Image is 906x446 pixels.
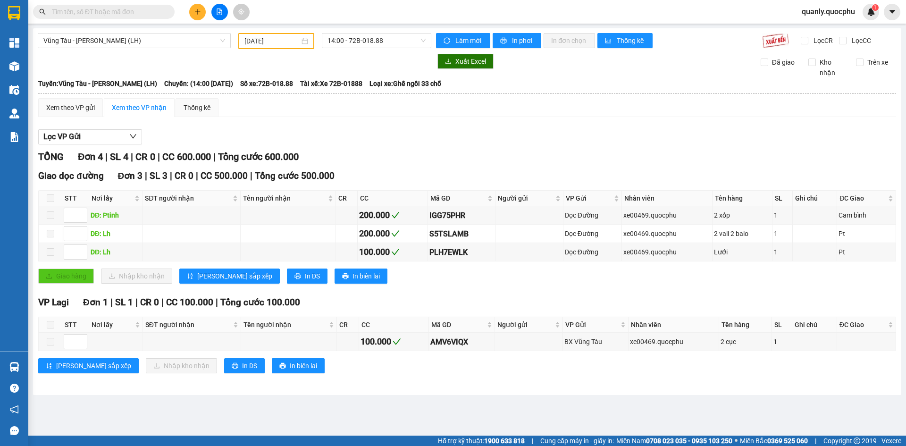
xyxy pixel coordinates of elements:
div: IGG75PHR [429,210,494,221]
span: search [39,8,46,15]
div: 1 [773,337,790,347]
div: 200.000 [359,209,426,222]
div: Xem theo VP gửi [46,102,95,113]
input: Tìm tên, số ĐT hoặc mã đơn [52,7,163,17]
span: Người gửi [497,320,553,330]
button: printerIn phơi [493,33,541,48]
div: Lưới [714,247,771,257]
span: In DS [242,361,257,371]
img: warehouse-icon [9,61,19,71]
span: ⚪️ [735,439,738,443]
strong: 1900 633 818 [484,437,525,445]
div: Cam bình [839,210,894,220]
span: | [161,297,164,308]
th: CR [337,317,359,333]
div: S5TSLAMB [429,228,494,240]
span: check [391,229,400,238]
span: bar-chart [605,37,613,45]
th: STT [62,317,89,333]
span: Miền Nam [616,436,732,446]
span: Hỗ trợ kỹ thuật: [438,436,525,446]
span: [PERSON_NAME] sắp xếp [197,271,272,281]
button: In đơn chọn [544,33,595,48]
div: Thống kê [184,102,210,113]
th: Nhân viên [622,191,712,206]
button: Lọc VP Gửi [38,129,142,144]
th: SL [772,317,792,333]
div: 100.000 [359,245,426,259]
img: icon-new-feature [867,8,875,16]
span: CR 0 [140,297,159,308]
strong: 0708 023 035 - 0935 103 250 [646,437,732,445]
div: Dọc Đường [565,210,621,220]
span: | [170,170,172,181]
span: In phơi [512,35,534,46]
img: 9k= [762,33,789,48]
span: Tên người nhận [243,320,327,330]
div: Pt [839,247,894,257]
button: printerIn DS [287,269,327,284]
span: Mã GD [430,193,486,203]
div: 1 [774,247,791,257]
span: CC 100.000 [166,297,213,308]
button: file-add [211,4,228,20]
input: 11/08/2025 [244,36,300,46]
button: downloadXuất Excel [437,54,494,69]
td: AMV6VIQX [429,333,495,351]
strong: 0369 525 060 [767,437,808,445]
span: | [145,170,147,181]
button: aim [233,4,250,20]
span: Giao dọc đường [38,170,104,181]
span: check [393,337,401,346]
span: download [445,58,452,66]
span: Tên người nhận [243,193,327,203]
img: dashboard-icon [9,38,19,48]
span: Chuyến: (14:00 [DATE]) [164,78,233,89]
span: | [131,151,133,162]
span: SL 4 [110,151,128,162]
td: IGG75PHR [428,206,496,225]
sup: 1 [872,4,879,11]
button: plus [189,4,206,20]
div: AMV6VIQX [430,336,493,348]
span: plus [194,8,201,15]
img: warehouse-icon [9,85,19,95]
td: Dọc Đường [563,243,622,261]
td: S5TSLAMB [428,225,496,243]
span: ĐC Giao [839,193,886,203]
span: | [216,297,218,308]
td: PLH7EWLK [428,243,496,261]
th: Tên hàng [713,191,773,206]
div: Xem theo VP nhận [112,102,167,113]
td: Dọc Đường [563,206,622,225]
span: | [110,297,113,308]
span: Tổng cước 600.000 [218,151,299,162]
span: sync [444,37,452,45]
img: warehouse-icon [9,109,19,118]
button: downloadNhập kho nhận [101,269,172,284]
div: PLH7EWLK [429,246,494,258]
span: CR 0 [175,170,193,181]
th: SL [772,191,793,206]
div: DĐ: Ptinh [91,210,141,220]
div: 2 cục [721,337,770,347]
span: Tổng cước 500.000 [255,170,335,181]
span: Lọc CR [810,35,834,46]
span: Tài xế: Xe 72B-01888 [300,78,362,89]
span: copyright [854,438,860,444]
span: CC 500.000 [201,170,248,181]
img: warehouse-icon [9,362,19,372]
span: CC 600.000 [162,151,211,162]
span: Nơi lấy [92,193,133,203]
div: xe00469.quocphu [630,337,717,347]
img: logo-vxr [8,6,20,20]
span: Trên xe [864,57,892,67]
span: | [213,151,216,162]
span: Miền Bắc [740,436,808,446]
button: caret-down [884,4,900,20]
span: SL 3 [150,170,168,181]
span: Người gửi [498,193,554,203]
span: sort-ascending [46,362,52,370]
b: Tuyến: Vũng Tàu - [PERSON_NAME] (LH) [38,80,157,87]
span: SĐT người nhận [145,193,230,203]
